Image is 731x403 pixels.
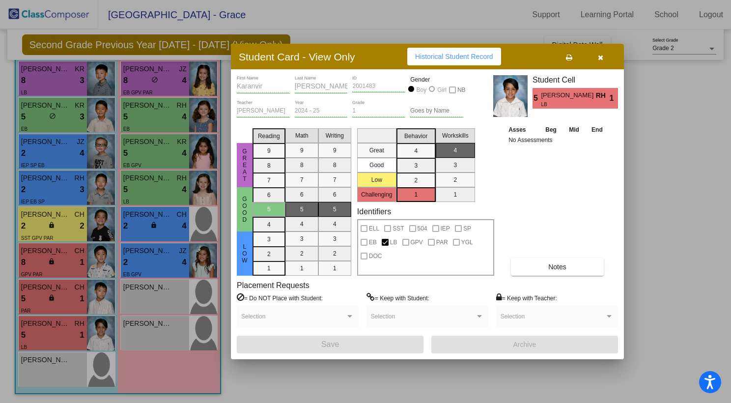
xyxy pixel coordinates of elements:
span: 1 [610,92,618,104]
th: End [585,124,609,135]
input: teacher [237,108,290,115]
td: No Assessments [506,135,609,145]
label: = Keep with Student: [366,293,429,303]
span: 5 [533,92,541,104]
span: DOC [369,250,382,262]
span: [PERSON_NAME] [541,90,595,101]
span: YGL [461,236,473,248]
span: Low [240,243,249,264]
th: Mid [563,124,585,135]
h3: Student Cell [533,75,618,85]
span: 504 [418,223,427,234]
mat-label: Gender [410,75,463,84]
span: Notes [548,263,566,271]
span: PAR [436,236,448,248]
span: LB [541,101,589,108]
span: SST [393,223,404,234]
button: Historical Student Record [407,48,501,65]
div: Boy [416,86,427,94]
input: year [295,108,348,115]
span: NB [457,84,466,96]
th: Beg [539,124,562,135]
span: Save [321,340,339,348]
label: = Keep with Teacher: [496,293,557,303]
span: IEP [441,223,450,234]
input: Enter ID [352,83,405,90]
input: goes by name [410,108,463,115]
button: Save [237,336,423,353]
span: ELL [369,223,379,234]
div: Girl [437,86,447,94]
span: Good [240,196,249,223]
label: Identifiers [357,207,391,216]
h3: Student Card - View Only [239,51,355,63]
span: GPV [411,236,423,248]
span: Archive [513,341,536,348]
span: LB [390,236,397,248]
label: = Do NOT Place with Student: [237,293,323,303]
button: Archive [431,336,618,353]
th: Asses [506,124,539,135]
input: grade [352,108,405,115]
span: Historical Student Record [415,53,493,60]
label: Placement Requests [237,281,309,290]
span: RH [596,90,610,101]
button: Notes [511,258,604,276]
span: Great [240,148,249,182]
span: EB [369,236,377,248]
span: SP [463,223,471,234]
